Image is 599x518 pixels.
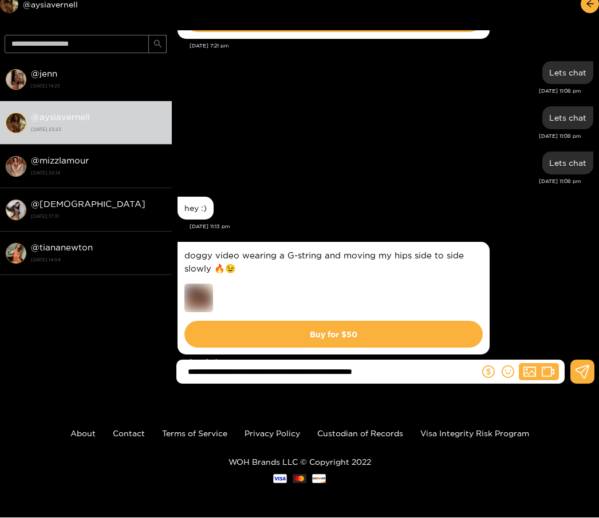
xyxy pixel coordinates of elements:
div: [DATE] 11:08 pm [178,178,581,186]
strong: [DATE] 14:25 [31,81,166,91]
a: Terms of Service [162,429,227,438]
div: Aug. 13, 11:08 pm [542,107,593,130]
a: About [70,429,96,438]
strong: @ [DEMOGRAPHIC_DATA] [31,200,145,209]
div: [DATE] 7:21 pm [190,42,593,50]
div: Aug. 13, 11:13 pm [178,197,214,220]
div: Aug. 13, 11:08 pm [542,62,593,85]
img: conversation [6,113,26,134]
span: video-camera [542,366,554,378]
button: search [148,35,167,54]
strong: [DATE] 17:31 [31,212,166,222]
a: Custodian of Records [317,429,403,438]
span: picture [523,366,536,378]
img: conversation [6,200,26,221]
div: [DATE] 11:08 pm [178,133,581,141]
strong: @ jenn [31,69,57,79]
a: Privacy Policy [245,429,300,438]
img: conversation [6,244,26,264]
span: dollar [482,366,495,378]
div: [DATE] 11:23 pm [190,358,593,366]
div: hey :) [184,204,207,213]
div: Lets chat [549,114,586,123]
div: Lets chat [549,159,586,168]
img: conversation [6,70,26,90]
span: smile [502,366,514,378]
button: Buy for $50 [184,321,483,348]
img: conversation [6,157,26,177]
span: search [153,40,162,50]
div: Lets chat [549,69,586,78]
strong: [DATE] 23:23 [31,125,166,135]
button: picturevideo-camera [519,364,559,381]
div: Aug. 13, 11:23 pm [178,242,490,355]
strong: [DATE] 22:14 [31,168,166,178]
strong: @ tiananewton [31,243,93,253]
strong: @ mizzlamour [31,156,89,166]
div: [DATE] 11:13 pm [190,223,593,231]
button: dollar [480,364,497,381]
img: preview [184,284,213,313]
strong: @ aysiavernell [31,113,90,122]
div: Aug. 13, 11:08 pm [542,152,593,175]
a: Contact [113,429,145,438]
p: doggy video wearing a G-string and moving my hips side to side slowly 🔥😉 [184,249,483,276]
a: Visa Integrity Risk Program [420,429,529,438]
strong: [DATE] 14:04 [31,255,166,265]
div: [DATE] 11:08 pm [178,87,581,95]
